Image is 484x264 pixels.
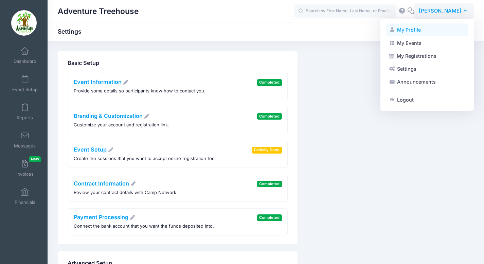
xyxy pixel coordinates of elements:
span: Completed [257,79,282,86]
span: Reports [17,115,33,121]
a: Logout [386,93,468,106]
span: New [29,156,41,162]
a: My Profile [386,23,468,36]
span: Partially Done [252,147,282,153]
a: Branding & Customization [74,112,150,119]
p: Customize your account and registration link. [74,122,169,128]
a: Contract Information [74,180,136,187]
span: Completed [257,113,282,120]
span: Completed [257,214,282,221]
span: Completed [257,181,282,187]
p: Review your contract details with Camp Network. [74,189,178,196]
h1: Settings [58,28,87,35]
input: Search by First Name, Last Name, or Email... [294,4,396,18]
a: Announcements [386,75,468,88]
h4: Basic Setup [68,60,288,67]
span: Event Setup [12,87,38,92]
a: My Registrations [386,50,468,63]
p: Provide some details so participants know how to contact you. [74,88,205,94]
a: Reports [9,100,41,124]
a: Event Setup [9,72,41,95]
a: Financials [9,184,41,208]
a: Messages [9,128,41,152]
p: Connect the bank account that you want the funds deposited into. [74,223,214,230]
h1: Adventure Treehouse [58,3,139,19]
a: Settings [386,63,468,75]
p: Create the sessions that you want to accept online registration for. [74,155,215,162]
a: InvoicesNew [9,156,41,180]
span: Financials [15,199,35,205]
img: Adventure Treehouse [11,10,37,36]
span: Invoices [16,171,34,177]
a: Dashboard [9,43,41,67]
a: Event Setup [74,146,114,153]
span: Messages [14,143,36,149]
span: Dashboard [14,58,36,64]
span: [PERSON_NAME] [419,7,462,15]
a: My Events [386,36,468,49]
a: Event Information [74,78,129,85]
button: [PERSON_NAME] [414,3,474,19]
a: Payment Processing [74,214,136,221]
